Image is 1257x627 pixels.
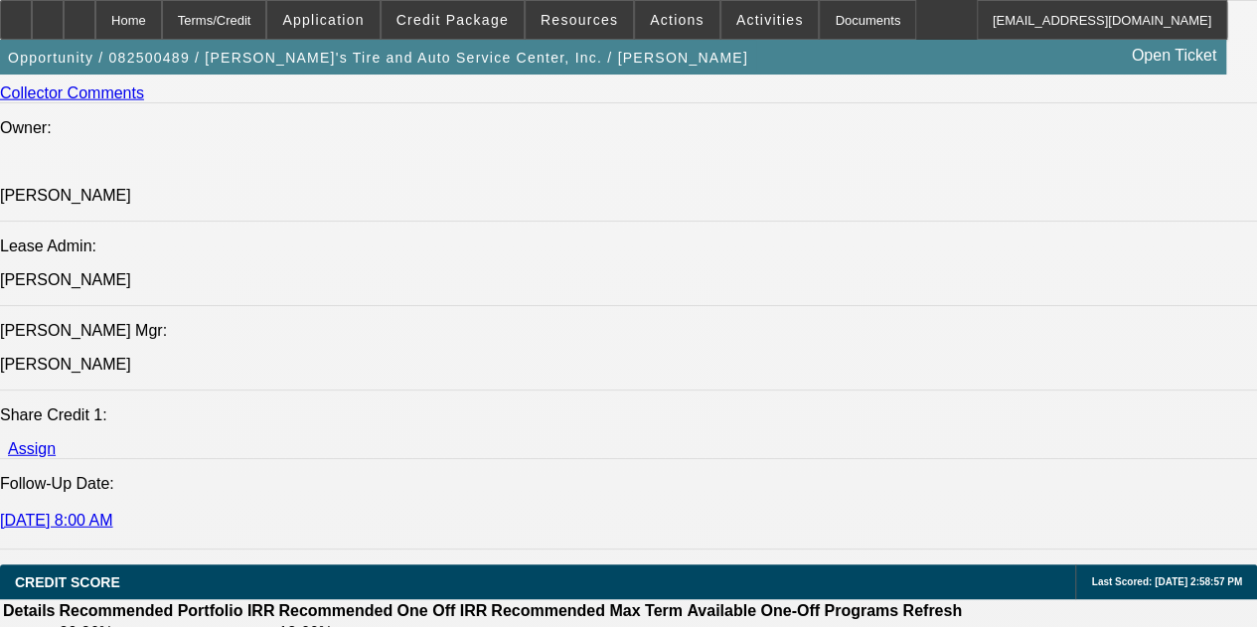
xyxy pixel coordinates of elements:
th: Available One-Off Programs [686,601,900,621]
span: Resources [541,12,618,28]
span: CREDIT SCORE [15,574,120,590]
th: Recommended One Off IRR [277,601,488,621]
span: Actions [650,12,705,28]
span: Credit Package [396,12,509,28]
span: Last Scored: [DATE] 2:58:57 PM [1091,576,1242,587]
a: Assign [8,440,56,457]
span: Application [282,12,364,28]
th: Recommended Max Term [490,601,684,621]
button: Credit Package [382,1,524,39]
span: Activities [736,12,804,28]
span: Opportunity / 082500489 / [PERSON_NAME]'s Tire and Auto Service Center, Inc. / [PERSON_NAME] [8,50,748,66]
button: Activities [721,1,819,39]
button: Application [267,1,379,39]
a: Open Ticket [1124,39,1224,73]
button: Actions [635,1,719,39]
th: Recommended Portfolio IRR [58,601,275,621]
button: Resources [526,1,633,39]
th: Refresh [901,601,963,621]
th: Details [2,601,56,621]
